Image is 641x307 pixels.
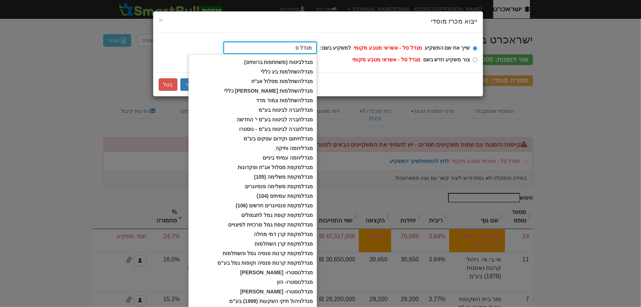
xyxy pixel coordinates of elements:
strong: מגדל [301,193,313,199]
span: × [159,16,163,24]
label: צור משקיע חדש בשם [223,56,470,63]
strong: מגדל [301,212,313,218]
strong: מגדל [301,88,313,94]
strong: מגדל [301,279,313,285]
strong: מגדל [301,126,313,132]
input: שייך את שם המשקיעמגדל סל - אשראי מטבע מקומילמשקיע בשם: מגדלביטוח (משתתפות ברווחים)מגדלהשתלמות ביג... [223,42,317,54]
strong: מגדל [301,222,313,228]
strong: מגדל [301,69,313,75]
strong: מגדל [301,241,313,247]
div: מקפת קרן דמי מחלה [189,229,317,239]
div: חברה לביטוח בע"מ [189,105,317,115]
div: מקפת קרנות פנסיה וקופות גמל בע"מ [189,258,317,268]
strong: מגדל [301,107,313,113]
input: שייך את שם המשקיעמגדל סל - אשראי מטבע מקומילמשקיע בשם: מגדלביטוח (משתתפות ברווחים)מגדלהשתלמות ביג... [473,46,478,51]
div: יוזמה ותיקה [189,143,317,153]
div: מקפת משלימה (105) [189,172,317,182]
div: מקפת קרן השתלמות [189,239,317,249]
strong: מגדל [301,78,313,84]
button: שמור [180,78,202,91]
strong: מגדל [301,136,313,142]
strong: מגדל [301,174,313,180]
div: נוסטרו- [PERSON_NAME] [189,287,317,296]
div: השתלמות ביג כללי [189,67,317,76]
div: חברה לביטוח בע"מ י' החדשה [189,115,317,124]
div: מקפת קרנות פנסיה גמל והשתלמות [189,249,317,258]
div: מקפת מסלול אג"ח ופקדונות [189,163,317,172]
h4: ייבוא מכרז מוסדי [159,17,478,26]
label: שייך את שם המשקיע למשקיע בשם: [223,42,470,54]
div: מקפת עמיתים (104) [189,191,317,201]
strong: מגדל [301,260,313,266]
strong: מגדל [301,164,313,170]
input: צור משקיע חדש בשםמגדל סל - אשראי מטבע מקומי [473,57,478,62]
button: בטל [159,78,177,91]
strong: מגדל [301,97,313,103]
div: מקפת פנסיונרים חדשים (106) [189,201,317,210]
strong: מגדל [301,203,313,208]
div: נוסטרו- הון [189,277,317,287]
strong: מגדל [301,289,313,294]
strong: מגדל [301,59,313,65]
div: השתלמות צמוד מדד [189,96,317,105]
div: נוסטרו- [PERSON_NAME] [189,268,317,277]
div: מקפת קופת גמל לתגמולים [189,210,317,220]
div: מקפת משלימה פנסיונרים [189,182,317,191]
div: ניהול תיקי השקעות (1998) בע"מ [189,296,317,306]
span: מגדל סל - אשראי מטבע מקומי [354,44,422,51]
strong: מגדל [301,145,313,151]
strong: מגדל [301,231,313,237]
div: חיתום וקידום עסקים בע"מ [189,134,317,143]
strong: מגדל [301,269,313,275]
strong: מגדל [301,117,313,122]
strong: מגדל [301,298,313,304]
strong: מגדל [301,250,313,256]
strong: מגדל [301,183,313,189]
strong: מגדל [301,155,313,161]
div: ביטוח (משתתפות ברווחים) [189,57,317,67]
div: השתלמות [PERSON_NAME] כללי [189,86,317,96]
div: מקפת קופת גמל מרכזית לפיצויים [189,220,317,229]
div: יוזמה עמיתי ביניים [189,153,317,163]
span: מגדל סל - אשראי מטבע מקומי [353,57,421,63]
div: חברה לביטוח בע"מ - נוסטרו [189,124,317,134]
div: השתלמות מסלול אג"ח [189,76,317,86]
